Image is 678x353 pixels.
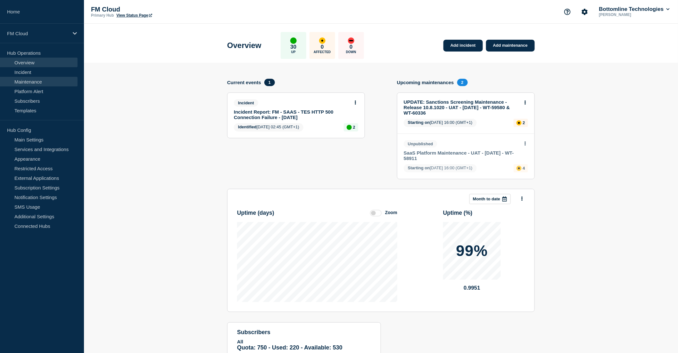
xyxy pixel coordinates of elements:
[91,6,219,13] p: FM Cloud
[234,109,350,120] a: Incident Report: FM - SAAS - TES HTTP 500 Connection Failure - [DATE]
[408,165,430,170] span: Starting on
[404,164,477,172] span: [DATE] 16:00 (GMT+1)
[443,40,483,52] a: Add incident
[517,166,522,171] div: affected
[404,119,477,127] span: [DATE] 16:00 (GMT+1)
[238,124,257,129] span: Identified
[234,123,303,132] span: [DATE] 02:45 (GMT+1)
[264,79,275,86] span: 1
[237,344,343,351] span: Quota: 750 - Used: 220 - Available: 530
[350,44,352,50] p: 0
[91,13,114,18] p: Primary Hub
[227,80,261,85] h4: Current events
[314,50,331,54] p: Affected
[234,99,258,107] span: Incident
[290,37,297,44] div: up
[523,120,525,125] p: 2
[290,44,296,50] p: 30
[385,210,397,215] div: Zoom
[443,210,473,216] h3: Uptime ( % )
[404,150,519,161] a: SaaS Platform Maintenance - UAT - [DATE] - WT-58911
[319,37,326,44] div: affected
[469,194,511,204] button: Month to date
[397,80,454,85] h4: Upcoming maintenances
[347,125,352,130] div: up
[443,285,501,291] p: 0.9951
[116,13,152,18] a: View Status Page
[7,31,69,36] p: FM Cloud
[456,243,488,259] p: 99%
[237,210,274,216] h3: Uptime ( days )
[578,5,591,19] button: Account settings
[346,50,356,54] p: Down
[348,37,354,44] div: down
[486,40,535,52] a: Add maintenance
[404,140,437,148] span: Unpublished
[227,41,261,50] h1: Overview
[473,197,500,201] p: Month to date
[321,44,324,50] p: 0
[404,99,519,116] a: UPDATE: Sanctions Screening Maintenance - Release 10.8.1020 - UAT - [DATE] - WT-59580 & WT-60336
[598,6,671,12] button: Bottomline Technologies
[353,125,355,130] p: 2
[237,339,371,344] p: All
[561,5,574,19] button: Support
[291,50,296,54] p: Up
[408,120,430,125] span: Starting on
[523,166,525,171] p: 4
[237,329,371,336] h4: subscribers
[517,120,522,125] div: affected
[598,12,665,17] p: [PERSON_NAME]
[457,79,468,86] span: 2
